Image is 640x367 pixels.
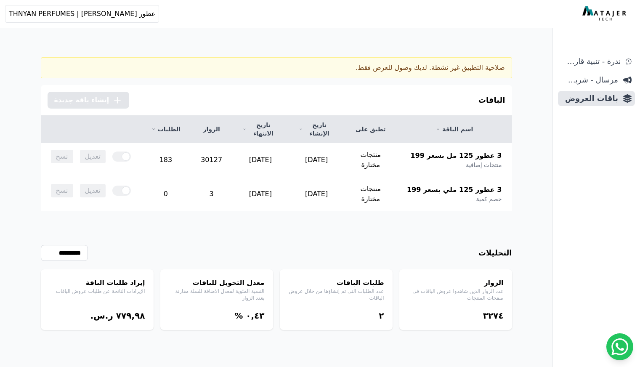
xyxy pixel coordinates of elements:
td: منتجات مختارة [345,143,397,177]
span: تعديل [80,150,106,163]
td: [DATE] [232,177,289,211]
h4: معدل التحويل للباقات [169,278,265,288]
a: الطلبات [151,125,181,133]
td: 0 [141,177,191,211]
td: 30127 [191,143,232,177]
div: ۳٢٧٤ [408,310,504,322]
span: خصم كمية [476,195,502,203]
button: إنشاء باقة جديدة [48,92,130,109]
button: عطور [PERSON_NAME] | THNYAN PERFUMES [5,5,159,23]
span: ر.س. [90,311,113,321]
img: MatajerTech Logo [582,6,628,21]
span: 3 عطور 125 ملي بسعر 199 [407,185,502,195]
h3: التحليلات [478,247,512,259]
span: عطور [PERSON_NAME] | THNYAN PERFUMES [9,9,155,19]
span: ندرة - تنبية قارب علي النفاذ [561,56,621,67]
td: [DATE] [289,177,345,211]
a: تاريخ الإنشاء [299,121,335,138]
td: 183 [141,143,191,177]
a: اسم الباقة [407,125,502,133]
h4: طلبات الباقات [288,278,384,288]
th: تطبق على [345,116,397,143]
a: تاريخ الانتهاء [242,121,279,138]
div: صلاحية التطبيق غير نشطة. لديك وصول للعرض فقط. [41,57,512,78]
td: منتجات مختارة [345,177,397,211]
td: [DATE] [232,143,289,177]
p: عدد الطلبات التي تم إنشاؤها من خلال عروض الباقات [288,288,384,301]
td: [DATE] [289,143,345,177]
h4: إيراد طلبات الباقة [49,278,145,288]
p: الإيرادات الناتجة عن طلبات عروض الباقات [49,288,145,295]
span: مرسال - شريط دعاية [561,74,618,86]
span: نسخ [51,150,73,163]
span: % [234,311,243,321]
h4: الزوار [408,278,504,288]
h3: الباقات [478,94,505,106]
th: الزوار [191,116,232,143]
span: 3 عطور 125 مل بسعر 199 [410,151,502,161]
bdi: ۰,٤۳ [246,311,264,321]
td: 3 [191,177,232,211]
p: النسبة المئوية لمعدل الاضافة للسلة مقارنة بعدد الزوار [169,288,265,301]
span: إنشاء باقة جديدة [54,95,109,105]
div: ٢ [288,310,384,322]
bdi: ٧٧٩,٩٨ [116,311,145,321]
span: منتجات إضافية [466,161,502,169]
span: نسخ [51,184,73,197]
span: تعديل [80,184,106,197]
span: باقات العروض [561,93,618,104]
p: عدد الزوار الذين شاهدوا عروض الباقات في صفحات المنتجات [408,288,504,301]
